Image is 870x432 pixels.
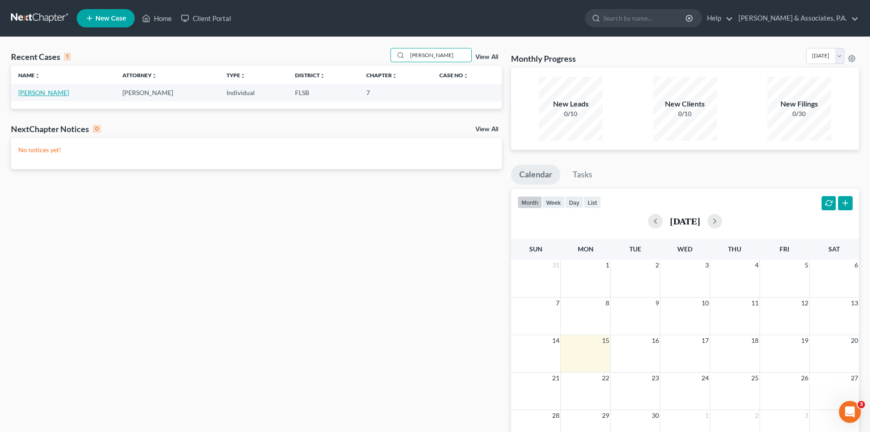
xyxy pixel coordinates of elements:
span: 1 [704,410,710,421]
span: 15 [601,335,610,346]
a: Typeunfold_more [227,72,246,79]
a: View All [475,126,498,133]
span: 27 [850,373,859,384]
span: 24 [701,373,710,384]
input: Search by name... [407,48,471,62]
span: Mon [578,245,594,253]
span: 3 [858,401,865,408]
a: Client Portal [176,10,236,27]
a: Case Nounfold_more [439,72,469,79]
a: Districtunfold_more [295,72,325,79]
button: week [542,196,565,208]
i: unfold_more [152,73,157,79]
span: 9 [654,298,660,309]
span: 22 [601,373,610,384]
td: 7 [359,84,432,101]
button: day [565,196,584,208]
i: unfold_more [320,73,325,79]
a: Home [137,10,176,27]
button: list [584,196,601,208]
i: unfold_more [463,73,469,79]
span: 10 [701,298,710,309]
div: NextChapter Notices [11,123,101,134]
div: 0/10 [653,109,717,118]
a: Calendar [511,165,560,185]
iframe: Intercom live chat [839,401,861,423]
span: 12 [800,298,809,309]
a: Attorneyunfold_more [122,72,157,79]
div: New Filings [767,99,831,109]
span: 13 [850,298,859,309]
span: 3 [704,260,710,271]
i: unfold_more [35,73,40,79]
span: 31 [551,260,560,271]
a: View All [475,54,498,60]
span: 8 [605,298,610,309]
i: unfold_more [392,73,397,79]
span: 28 [551,410,560,421]
a: [PERSON_NAME] & Associates, P.A. [734,10,859,27]
h2: [DATE] [670,216,700,226]
span: 11 [750,298,759,309]
span: 3 [804,410,809,421]
button: month [517,196,542,208]
span: 2 [754,410,759,421]
div: Recent Cases [11,51,71,62]
span: New Case [95,15,126,22]
div: New Leads [539,99,603,109]
span: Tue [629,245,641,253]
div: 0 [93,125,101,133]
a: [PERSON_NAME] [18,89,69,96]
span: 29 [601,410,610,421]
span: 18 [750,335,759,346]
span: 26 [800,373,809,384]
span: 4 [754,260,759,271]
span: Wed [677,245,692,253]
span: 30 [651,410,660,421]
span: 14 [551,335,560,346]
span: 21 [551,373,560,384]
span: 19 [800,335,809,346]
span: 20 [850,335,859,346]
span: 2 [654,260,660,271]
td: [PERSON_NAME] [115,84,219,101]
span: 5 [804,260,809,271]
span: 23 [651,373,660,384]
input: Search by name... [603,10,687,27]
i: unfold_more [240,73,246,79]
td: Individual [219,84,288,101]
div: 0/10 [539,109,603,118]
a: Help [702,10,733,27]
a: Chapterunfold_more [366,72,397,79]
span: 1 [605,260,610,271]
span: Sun [529,245,543,253]
div: 1 [64,53,71,61]
span: Thu [728,245,741,253]
span: 7 [555,298,560,309]
span: 6 [854,260,859,271]
a: Tasks [564,165,601,185]
span: 16 [651,335,660,346]
h3: Monthly Progress [511,53,576,64]
span: Sat [828,245,840,253]
div: 0/30 [767,109,831,118]
span: 25 [750,373,759,384]
td: FLSB [288,84,359,101]
div: New Clients [653,99,717,109]
p: No notices yet! [18,145,495,155]
span: Fri [780,245,789,253]
span: 17 [701,335,710,346]
a: Nameunfold_more [18,72,40,79]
